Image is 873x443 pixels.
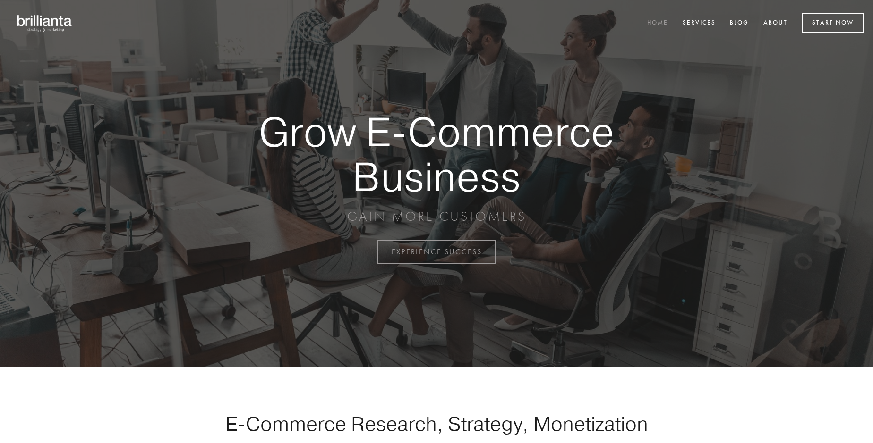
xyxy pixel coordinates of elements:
a: Services [676,16,722,31]
strong: Grow E-Commerce Business [226,109,647,199]
a: About [757,16,794,31]
a: Blog [724,16,755,31]
img: brillianta - research, strategy, marketing [9,9,80,37]
a: EXPERIENCE SUCCESS [377,240,496,264]
h1: E-Commerce Research, Strategy, Monetization [196,412,677,435]
a: Home [641,16,674,31]
a: Start Now [802,13,864,33]
p: GAIN MORE CUSTOMERS [226,208,647,225]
